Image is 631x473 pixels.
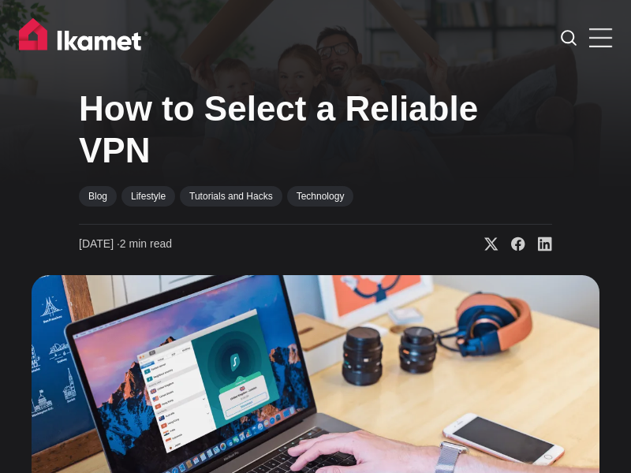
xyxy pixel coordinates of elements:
[287,186,354,207] a: Technology
[79,237,120,250] span: [DATE] ∙
[79,236,172,252] time: 2 min read
[79,186,117,207] a: Blog
[525,236,552,252] a: Share on Linkedin
[180,186,282,207] a: Tutorials and Hacks
[472,236,498,252] a: Share on X
[498,236,525,252] a: Share on Facebook
[79,88,552,172] h1: How to Select a Reliable VPN
[121,186,175,207] a: Lifestyle
[19,18,148,58] img: Ikamet home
